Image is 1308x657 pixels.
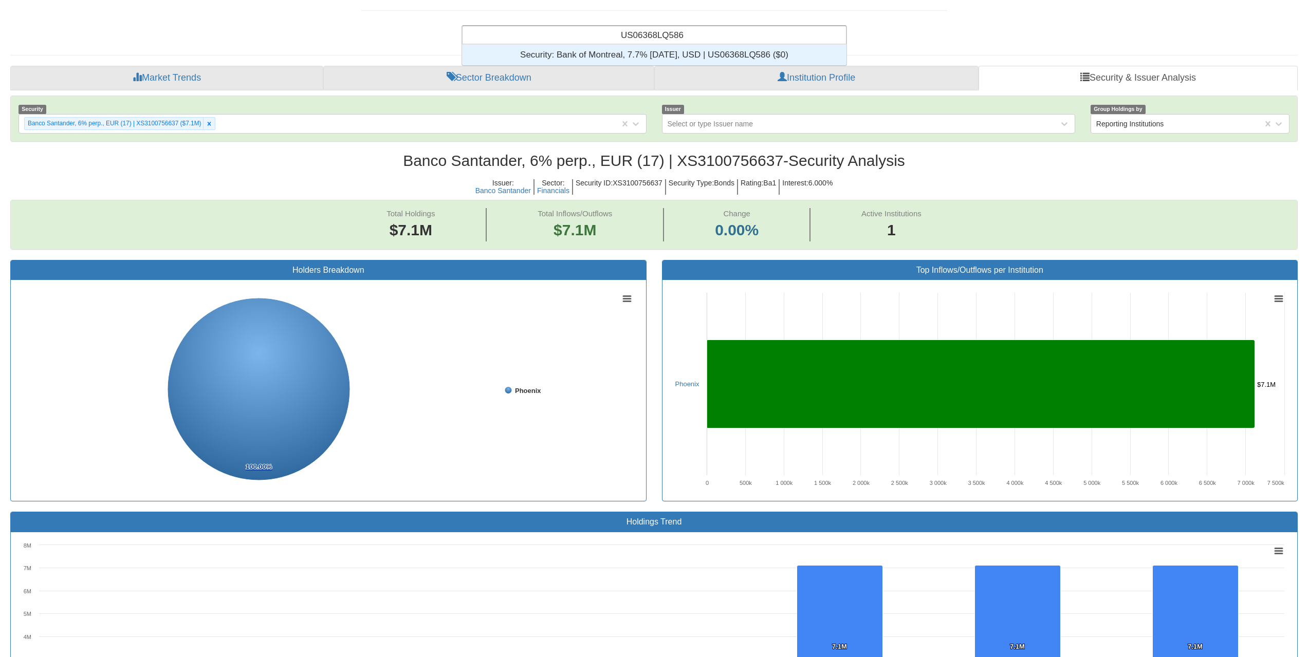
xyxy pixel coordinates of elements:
span: Issuer [662,105,685,114]
h2: Banco Santander, 6% perp., EUR (17) | XS3100756637 - Security Analysis [10,152,1298,169]
tspan: $7.1M [1257,381,1276,388]
h5: Sector : [535,179,573,195]
span: Total Inflows/Outflows [538,209,612,218]
h3: Top Inflows/Outflows per Institution [670,266,1290,275]
tspan: 7 000k [1237,480,1255,486]
tspan: 3 500k [968,480,985,486]
tspan: 7.1M [1010,643,1025,650]
div: grid [462,45,846,65]
span: Group Holdings by [1091,105,1146,114]
tspan: 7.1M [1188,643,1203,650]
tspan: 5 000k [1083,480,1101,486]
a: Institution Profile [654,66,979,90]
tspan: 100.00% [246,463,272,471]
text: 500k [739,480,751,486]
h5: Rating : Ba1 [738,179,780,195]
h5: Security ID : XS3100756637 [573,179,666,195]
tspan: 6 000k [1160,480,1177,486]
tspan: 4 500k [1045,480,1062,486]
a: Sector Breakdown [323,66,654,90]
text: 6M [24,588,31,594]
h5: Issuer : [473,179,535,195]
text: 7M [24,565,31,571]
tspan: 6 500k [1199,480,1216,486]
a: Market Trends [10,66,323,90]
tspan: Phoenix [515,387,541,395]
button: Financials [537,187,569,195]
div: Reporting Institutions [1096,119,1164,129]
h5: Interest : 6.000% [780,179,835,195]
text: 8M [24,542,31,549]
tspan: 1 500k [814,480,832,486]
span: Security [19,105,46,114]
div: Select or type Issuer name [668,119,753,129]
tspan: 3 000k [929,480,947,486]
span: $7.1M [554,221,596,238]
text: 4M [24,634,31,640]
a: Security & Issuer Analysis [979,66,1298,90]
a: Phoenix [675,380,699,388]
span: 0.00% [715,219,759,241]
tspan: 7.1M [832,643,847,650]
tspan: 4 000k [1006,480,1024,486]
button: Banco Santander [475,187,531,195]
tspan: 5 500k [1122,480,1139,486]
h5: Security Type : Bonds [666,179,738,195]
span: $7.1M [390,221,432,238]
tspan: 1 000k [776,480,793,486]
span: 1 [861,219,922,241]
tspan: 2 000k [852,480,870,486]
tspan: 2 500k [891,480,908,486]
text: 0 [705,480,708,486]
div: Security: ‎Bank of Montreal, 7.7% [DATE], USD | US06368LQ586 ‎($0)‏ [462,45,846,65]
h3: Holdings Trend [19,517,1289,527]
h3: Holders Breakdown [19,266,638,275]
text: 5M [24,611,31,617]
span: Total Holdings [386,209,435,218]
tspan: 7 500k [1267,480,1284,486]
span: Active Institutions [861,209,922,218]
span: Change [723,209,750,218]
div: Banco Santander, 6% perp., EUR (17) | XS3100756637 ($7.1M) [25,118,203,129]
